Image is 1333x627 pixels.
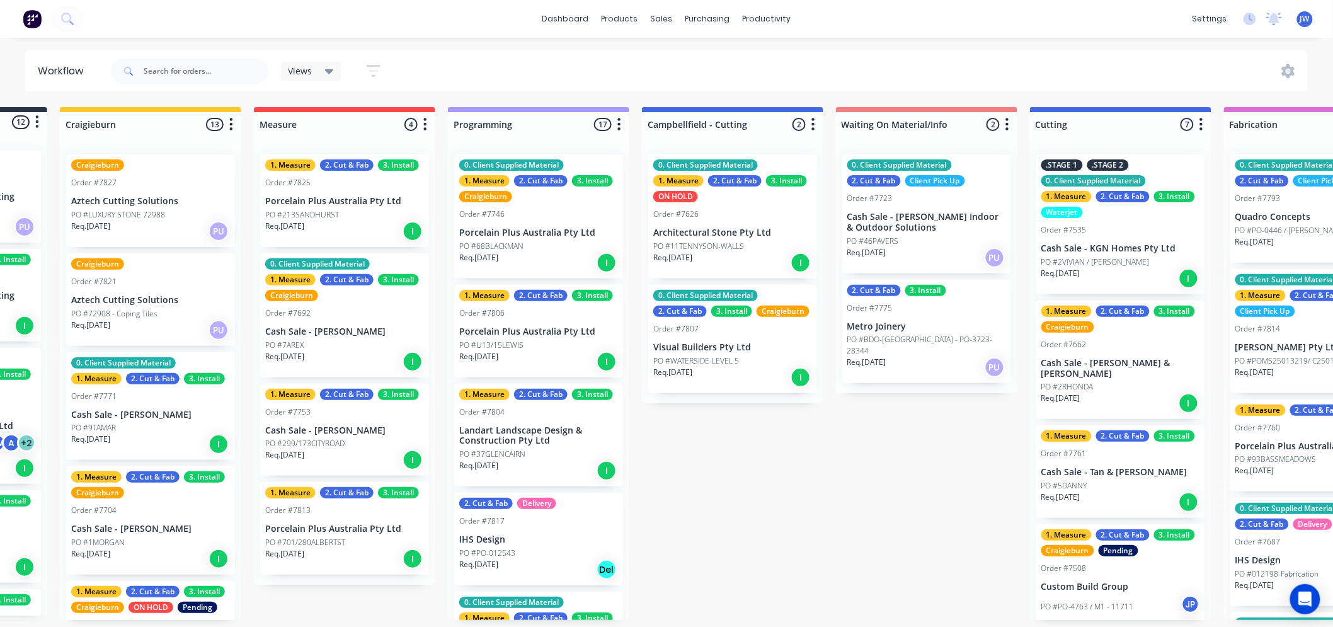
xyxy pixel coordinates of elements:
div: Order #7692 [265,308,311,319]
div: Craigieburn [265,290,318,301]
div: Order #7753 [265,406,311,418]
p: PO #U13/15LEWIS [459,340,523,351]
p: Req. [DATE] [1235,236,1274,248]
div: I [403,221,423,241]
div: 0. Client Supplied Material1. Measure2. Cut & Fab3. InstallCraigieburnOrder #7746Porcelain Plus A... [454,154,623,279]
p: Req. [DATE] [847,247,886,258]
p: PO #7AREX [265,340,304,351]
div: I [14,316,35,336]
p: PO #72908 - Coping Tiles [71,308,157,319]
div: 1. Measure2. Cut & Fab3. InstallCraigieburnOrder #7662Cash Sale - [PERSON_NAME] & [PERSON_NAME]PO... [1036,301,1205,420]
div: 1. Measure2. Cut & Fab3. InstallOrder #7813Porcelain Plus Australia Pty LtdPO #701/280ALBERTSTReq... [260,482,429,575]
p: Req. [DATE] [1235,580,1274,591]
p: Aztech Cutting Solutions [71,196,230,207]
div: 1. Measure [459,613,510,624]
p: PO #2VIVIAN / [PERSON_NAME] [1041,256,1150,268]
p: PO #9TAMAR [71,422,116,434]
span: Views [289,64,312,78]
p: Cash Sale - [PERSON_NAME] [71,410,230,420]
p: Req. [DATE] [459,351,498,362]
div: A [2,434,21,452]
p: Aztech Cutting Solutions [71,295,230,306]
p: Req. [DATE] [653,252,692,263]
p: PO #PO-4763 / M1 - 11711 [1041,601,1134,613]
div: Order #7775 [847,302,893,314]
span: JW [1300,13,1310,25]
div: 1. Measure [265,389,316,400]
div: Order #7535 [1041,224,1087,236]
div: 1. Measure [1235,405,1286,416]
div: 3. Install [1154,191,1195,202]
div: 2. Cut & Fab [320,274,374,285]
div: Order #7626 [653,209,699,220]
p: PO #LUXURY STONE 72988 [71,209,165,221]
p: Cash Sale - [PERSON_NAME] [71,524,230,534]
p: Req. [DATE] [459,460,498,471]
div: Client Pick Up [1235,306,1295,317]
p: Req. [DATE] [1041,492,1080,503]
p: PO #37GLENCAIRN [459,449,525,460]
div: products [595,9,644,28]
div: CraigieburnOrder #7827Aztech Cutting SolutionsPO #LUXURY STONE 72988Req.[DATE]PU [66,154,235,247]
div: 1. Measure [265,274,316,285]
div: 2. Cut & Fab [126,586,180,597]
p: Cash Sale - [PERSON_NAME] [265,425,424,436]
div: Craigieburn [71,258,124,270]
div: I [597,461,617,481]
p: Metro Joinery [847,321,1006,332]
div: 3. Install [184,373,225,384]
div: 2. Cut & Fab [514,613,568,624]
div: 3. Install [378,159,419,171]
p: PO #BDO-[GEOGRAPHIC_DATA] - PO-3723-28344 [847,334,1006,357]
div: Open Intercom Messenger [1290,584,1320,614]
div: 2. Cut & Fab [1235,519,1289,530]
p: PO #WATERSIDE-LEVEL 5 [653,355,739,367]
div: ON HOLD [653,191,698,202]
p: Req. [DATE] [71,221,110,232]
div: 0. Client Supplied Material1. Measure2. Cut & Fab3. InstallCraigieburnOrder #7692Cash Sale - [PER... [260,253,429,377]
p: Visual Builders Pty Ltd [653,342,812,353]
div: I [1179,492,1199,512]
a: dashboard [536,9,595,28]
div: Order #7687 [1235,536,1281,548]
div: 2. Cut & Fab [126,471,180,483]
div: Order #7704 [71,505,117,516]
div: Order #7662 [1041,339,1087,350]
p: Porcelain Plus Australia Pty Ltd [459,326,618,337]
div: 3. Install [378,389,419,400]
div: 0. Client Supplied Material [459,159,564,171]
div: 1. Measure [459,175,510,187]
div: PU [14,217,35,237]
div: 1. Measure [265,159,316,171]
p: Req. [DATE] [653,367,692,378]
div: I [403,450,423,470]
p: Cash Sale - Tan & [PERSON_NAME] [1041,467,1200,478]
p: PO #2RHONDA [1041,381,1094,393]
div: Order #7825 [265,177,311,188]
div: Workflow [38,64,89,79]
div: Order #7793 [1235,193,1281,204]
div: 0. Client Supplied Material [459,597,564,608]
div: 1. Measure [265,487,316,498]
div: 2. Cut & Fab [459,498,513,509]
div: Order #7807 [653,323,699,335]
p: Cash Sale - [PERSON_NAME] & [PERSON_NAME] [1041,358,1200,379]
div: 3. Install [378,487,419,498]
div: 0. Client Supplied Material [71,357,176,369]
p: Req. [DATE] [71,319,110,331]
div: 1. Measure [1235,290,1286,301]
div: I [791,367,811,388]
p: Req. [DATE] [1041,268,1080,279]
div: Order #7761 [1041,448,1087,459]
div: Order #7760 [1235,422,1281,434]
div: Order #7813 [265,505,311,516]
div: 2. Cut & Fab [320,159,374,171]
img: Factory [23,9,42,28]
p: PO #5DANNY [1041,480,1087,492]
div: Order #7804 [459,406,505,418]
div: 3. Install [572,290,613,301]
p: Req. [DATE] [71,548,110,560]
p: Architectural Stone Pty Ltd [653,227,812,238]
p: Req. [DATE] [265,449,304,461]
div: Order #7806 [459,308,505,319]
